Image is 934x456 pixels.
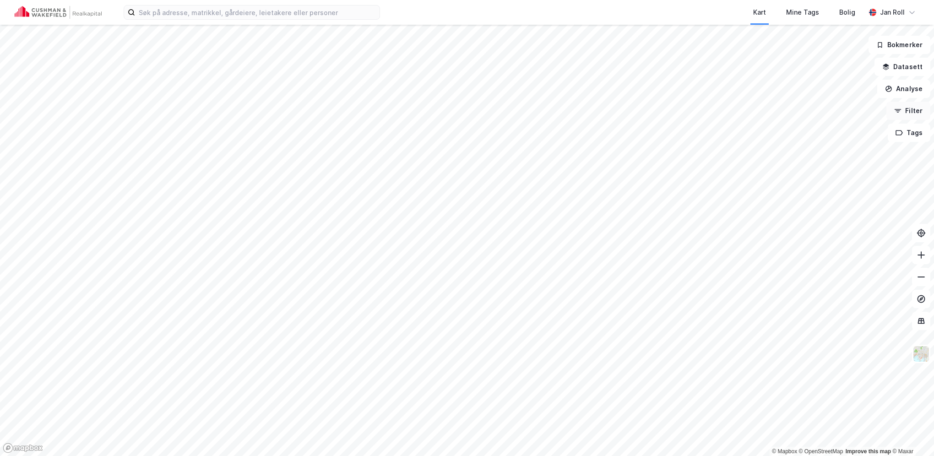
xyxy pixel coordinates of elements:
[888,412,934,456] div: Kontrollprogram for chat
[888,124,930,142] button: Tags
[15,6,102,19] img: cushman-wakefield-realkapital-logo.202ea83816669bd177139c58696a8fa1.svg
[880,7,905,18] div: Jan Roll
[846,448,891,455] a: Improve this map
[135,5,380,19] input: Søk på adresse, matrikkel, gårdeiere, leietakere eller personer
[888,412,934,456] iframe: Chat Widget
[877,80,930,98] button: Analyse
[839,7,855,18] div: Bolig
[3,443,43,453] a: Mapbox homepage
[786,7,819,18] div: Mine Tags
[886,102,930,120] button: Filter
[799,448,843,455] a: OpenStreetMap
[753,7,766,18] div: Kart
[772,448,797,455] a: Mapbox
[869,36,930,54] button: Bokmerker
[912,345,930,363] img: Z
[874,58,930,76] button: Datasett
